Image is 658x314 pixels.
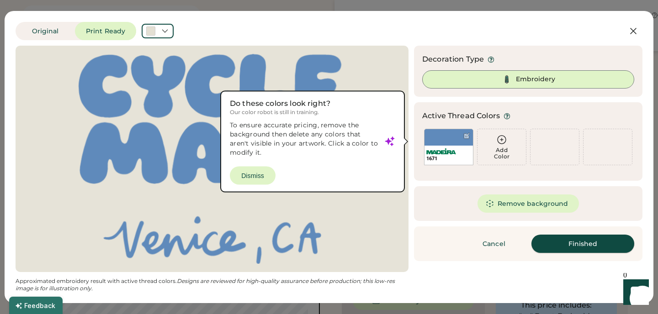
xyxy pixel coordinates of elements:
[516,75,555,84] div: Embroidery
[501,74,512,85] img: Thread%20Selected.svg
[615,273,654,312] iframe: Front Chat
[531,235,634,253] button: Finished
[16,277,409,292] div: Approximated embroidery result with active thread colors.
[75,22,136,40] button: Print Ready
[426,155,471,162] div: 1671
[422,110,500,121] div: Active Thread Colors
[422,54,484,65] div: Decoration Type
[478,194,579,213] button: Remove background
[478,147,526,160] div: Add Color
[16,277,396,292] em: Designs are reviewed for high-quality assurance before production; this low-res image is for illu...
[462,235,526,253] button: Cancel
[426,148,456,154] img: Madeira%20Logo.svg
[16,22,75,40] button: Original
